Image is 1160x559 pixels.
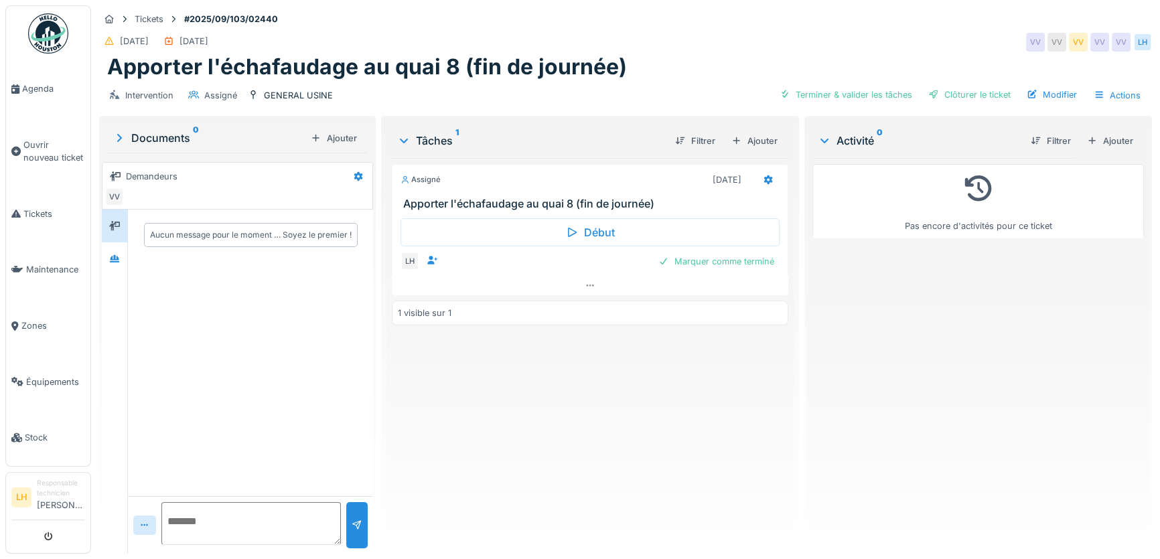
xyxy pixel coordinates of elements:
[193,130,199,146] sup: 0
[726,132,783,150] div: Ajouter
[126,170,177,183] div: Demandeurs
[1090,33,1109,52] div: VV
[1047,33,1066,52] div: VV
[23,139,85,164] span: Ouvrir nouveau ticket
[179,35,208,48] div: [DATE]
[22,82,85,95] span: Agenda
[6,61,90,117] a: Agenda
[398,307,451,319] div: 1 visible sur 1
[6,242,90,298] a: Maintenance
[877,133,883,149] sup: 0
[150,229,352,241] div: Aucun message pour le moment … Soyez le premier !
[6,410,90,466] a: Stock
[26,263,85,276] span: Maintenance
[6,186,90,242] a: Tickets
[113,130,305,146] div: Documents
[105,187,124,206] div: VV
[670,132,721,150] div: Filtrer
[26,376,85,388] span: Équipements
[455,133,459,149] sup: 1
[6,354,90,410] a: Équipements
[28,13,68,54] img: Badge_color-CXgf-gQk.svg
[821,170,1135,232] div: Pas encore d'activités pour ce ticket
[1026,33,1045,52] div: VV
[11,487,31,507] li: LH
[923,86,1016,104] div: Clôturer le ticket
[818,133,1020,149] div: Activité
[305,129,362,147] div: Ajouter
[401,218,780,246] div: Début
[37,478,85,517] li: [PERSON_NAME]
[135,13,163,25] div: Tickets
[1088,86,1147,105] div: Actions
[653,252,780,270] div: Marquer comme terminé
[774,86,918,104] div: Terminer & valider les tâches
[397,133,664,149] div: Tâches
[6,117,90,186] a: Ouvrir nouveau ticket
[125,89,173,102] div: Intervention
[1082,132,1139,150] div: Ajouter
[6,298,90,354] a: Zones
[1112,33,1131,52] div: VV
[204,89,237,102] div: Assigné
[264,89,333,102] div: GENERAL USINE
[1133,33,1152,52] div: LH
[1025,132,1076,150] div: Filtrer
[11,478,85,520] a: LH Responsable technicien[PERSON_NAME]
[37,478,85,499] div: Responsable technicien
[713,173,741,186] div: [DATE]
[1021,86,1082,104] div: Modifier
[1069,33,1088,52] div: VV
[25,431,85,444] span: Stock
[120,35,149,48] div: [DATE]
[179,13,283,25] strong: #2025/09/103/02440
[23,208,85,220] span: Tickets
[401,174,441,185] div: Assigné
[107,54,627,80] h1: Apporter l'échafaudage au quai 8 (fin de journée)
[401,252,419,270] div: LH
[403,197,782,210] h3: Apporter l'échafaudage au quai 8 (fin de journée)
[21,319,85,332] span: Zones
